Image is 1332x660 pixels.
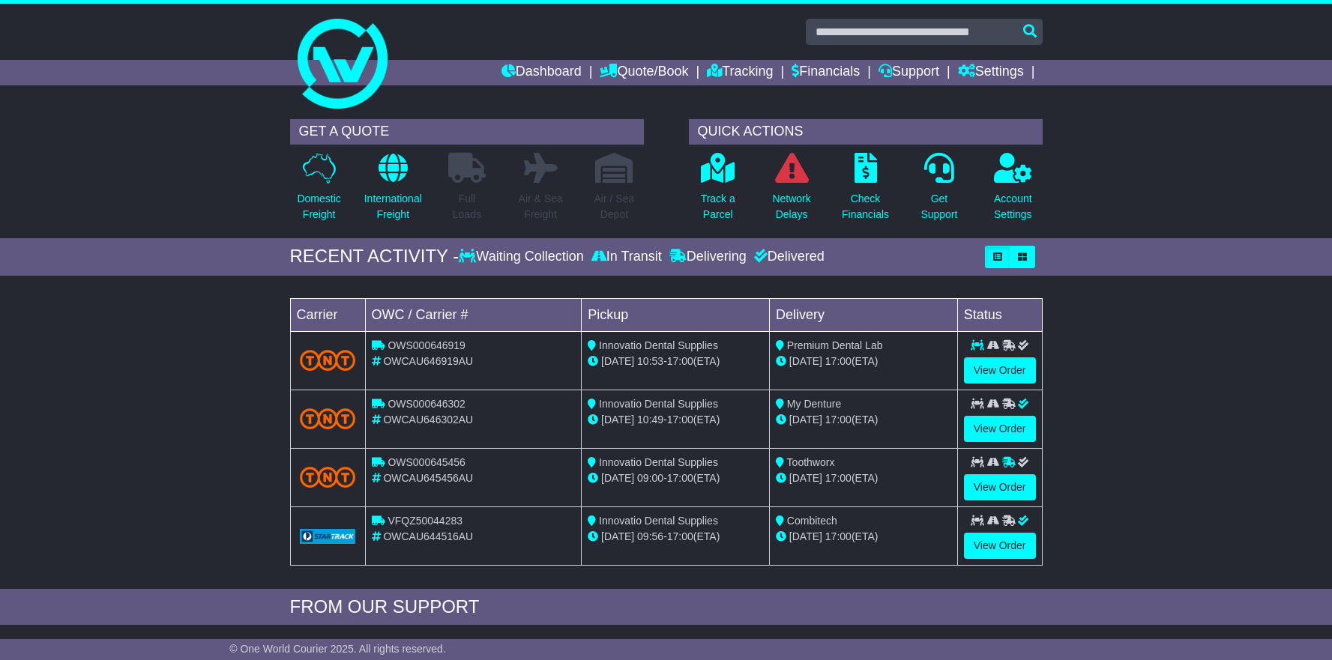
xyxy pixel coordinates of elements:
span: My Denture [787,398,841,410]
a: Tracking [707,60,773,85]
span: Combitech [787,515,837,527]
td: Status [957,298,1042,331]
p: Track a Parcel [701,191,735,222]
span: Innovatio Dental Supplies [599,515,718,527]
a: Support [879,60,939,85]
span: VFQZ50044283 [388,515,462,527]
p: Network Delays [772,191,810,222]
a: View Order [964,416,1036,442]
span: 17:00 [667,414,693,426]
div: QUICK ACTIONS [689,119,1043,145]
span: OWS000646302 [388,398,465,410]
div: (ETA) [776,470,951,486]
a: NetworkDelays [771,152,811,231]
div: (ETA) [776,354,951,369]
span: [DATE] [601,530,634,542]
div: - (ETA) [588,412,763,428]
img: GetCarrierServiceLogo [300,529,356,544]
span: 17:00 [825,472,852,484]
span: 10:53 [637,355,663,367]
a: Quote/Book [600,60,688,85]
div: - (ETA) [588,529,763,545]
p: International Freight [364,191,422,222]
p: Air & Sea Freight [519,191,563,222]
span: [DATE] [789,355,822,367]
p: Account Settings [994,191,1032,222]
a: Financials [792,60,860,85]
a: AccountSettings [993,152,1033,231]
div: (ETA) [776,412,951,428]
span: 09:56 [637,530,663,542]
p: Air / Sea Depot [594,191,635,222]
span: Innovatio Dental Supplies [599,456,718,468]
a: Track aParcel [700,152,736,231]
span: © One World Courier 2025. All rights reserved. [229,643,446,655]
a: View Order [964,533,1036,559]
span: [DATE] [601,414,634,426]
a: DomesticFreight [296,152,341,231]
div: GET A QUOTE [290,119,644,145]
span: [DATE] [789,530,822,542]
p: Get Support [920,191,957,222]
img: TNT_Domestic.png [300,350,356,370]
div: FROM OUR SUPPORT [290,596,1043,618]
span: OWCAU645456AU [383,472,473,484]
td: OWC / Carrier # [365,298,582,331]
a: Dashboard [501,60,582,85]
span: [DATE] [789,414,822,426]
span: [DATE] [601,472,634,484]
div: Delivering [666,249,750,265]
span: OWCAU644516AU [383,530,473,542]
span: 17:00 [825,414,852,426]
span: [DATE] [789,472,822,484]
a: CheckFinancials [841,152,890,231]
div: Delivered [750,249,825,265]
span: Innovatio Dental Supplies [599,398,718,410]
p: Full Loads [448,191,486,222]
a: GetSupport [920,152,958,231]
span: 10:49 [637,414,663,426]
td: Delivery [769,298,957,331]
div: Waiting Collection [459,249,587,265]
span: 09:00 [637,472,663,484]
div: In Transit [588,249,666,265]
div: RECENT ACTIVITY - [290,246,459,267]
span: 17:00 [667,472,693,484]
span: OWCAU646919AU [383,355,473,367]
td: Carrier [290,298,365,331]
span: [DATE] [601,355,634,367]
span: Innovatio Dental Supplies [599,339,718,351]
span: Premium Dental Lab [787,339,883,351]
div: (ETA) [776,529,951,545]
span: 17:00 [825,530,852,542]
img: TNT_Domestic.png [300,408,356,429]
div: - (ETA) [588,354,763,369]
span: OWS000645456 [388,456,465,468]
a: Settings [958,60,1024,85]
div: - (ETA) [588,470,763,486]
p: Check Financials [842,191,889,222]
td: Pickup [582,298,770,331]
a: InternationalFreight [364,152,423,231]
span: OWCAU646302AU [383,414,473,426]
a: View Order [964,357,1036,384]
p: Domestic Freight [297,191,340,222]
img: TNT_Domestic.png [300,467,356,487]
span: Toothworx [787,456,835,468]
span: 17:00 [667,355,693,367]
span: 17:00 [825,355,852,367]
span: 17:00 [667,530,693,542]
a: View Order [964,474,1036,500]
span: OWS000646919 [388,339,465,351]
